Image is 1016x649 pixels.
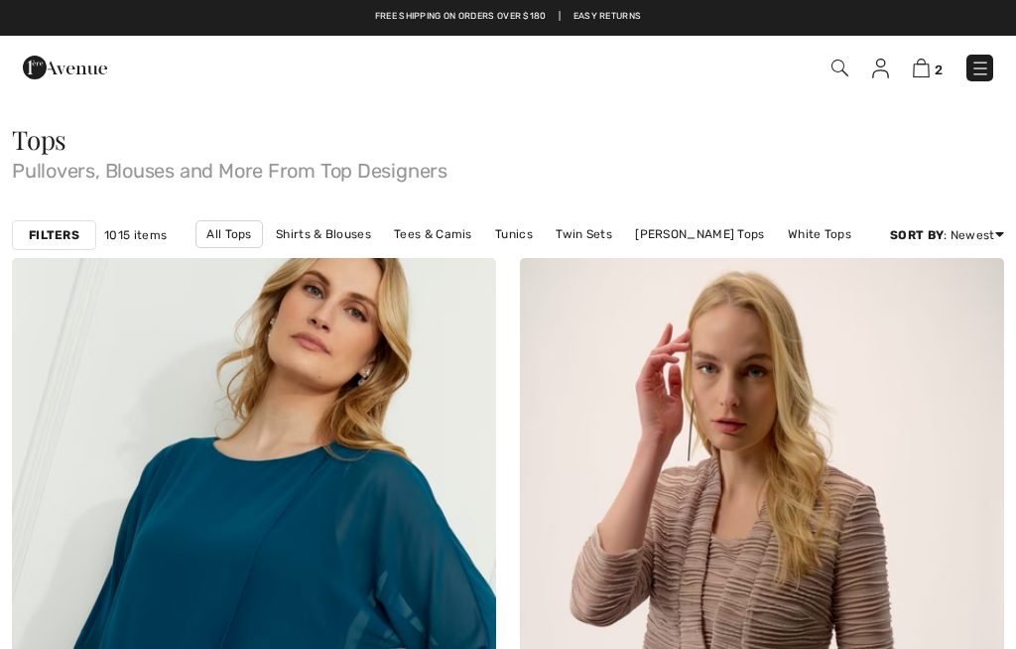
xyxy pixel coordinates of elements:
[195,220,262,248] a: All Tops
[546,221,622,247] a: Twin Sets
[375,10,547,24] a: Free shipping on orders over $180
[29,226,79,244] strong: Filters
[266,221,381,247] a: Shirts & Blouses
[890,228,944,242] strong: Sort By
[778,221,861,247] a: White Tops
[831,60,848,76] img: Search
[384,221,482,247] a: Tees & Camis
[485,221,543,247] a: Tunics
[573,10,642,24] a: Easy Returns
[23,57,107,75] a: 1ère Avenue
[625,221,774,247] a: [PERSON_NAME] Tops
[23,48,107,87] img: 1ère Avenue
[12,122,66,157] span: Tops
[913,59,930,77] img: Shopping Bag
[890,226,1004,244] div: : Newest
[12,153,1004,181] span: Pullovers, Blouses and More From Top Designers
[935,63,943,77] span: 2
[497,248,646,274] a: [PERSON_NAME] Tops
[104,226,167,244] span: 1015 items
[913,56,943,79] a: 2
[559,10,561,24] span: |
[970,59,990,78] img: Menu
[411,248,493,274] a: Black Tops
[872,59,889,78] img: My Info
